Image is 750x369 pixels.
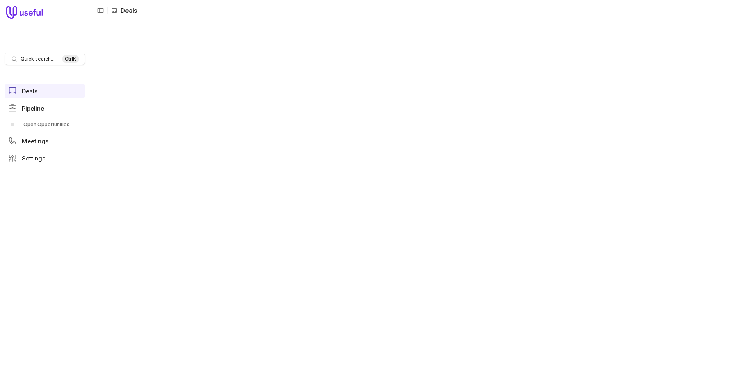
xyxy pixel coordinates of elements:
span: Meetings [22,138,48,144]
a: Deals [5,84,85,98]
kbd: Ctrl K [62,55,79,63]
a: Settings [5,151,85,165]
span: Settings [22,155,45,161]
span: Pipeline [22,105,44,111]
a: Open Opportunities [5,118,85,131]
span: Deals [22,88,37,94]
span: Quick search... [21,56,54,62]
button: Collapse sidebar [95,5,106,16]
span: | [106,6,108,15]
a: Meetings [5,134,85,148]
li: Deals [111,6,137,15]
a: Pipeline [5,101,85,115]
div: Pipeline submenu [5,118,85,131]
